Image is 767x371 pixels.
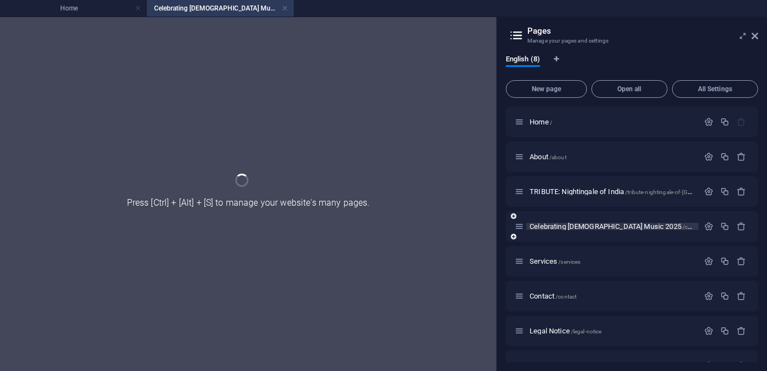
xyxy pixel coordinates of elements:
div: Home/ [526,118,699,126]
div: Duplicate [720,257,729,266]
div: TRIBUTE: Nightingale of India/tribute-nightingale-of-[GEOGRAPHIC_DATA] [526,188,699,195]
span: Click to open page [530,153,567,161]
div: Services/services [526,258,699,265]
span: /contact [556,294,576,300]
div: About/about [526,153,699,160]
span: / [550,119,552,126]
span: Click to open page [530,292,576,300]
div: Duplicate [720,187,729,196]
div: Duplicate [720,361,729,370]
span: Click to open page [530,187,738,196]
span: Click to open page [530,257,580,265]
div: Settings [704,291,713,301]
span: All Settings [677,86,753,92]
div: Duplicate [720,152,729,161]
div: Settings [704,257,713,266]
span: Open all [596,86,663,92]
div: Celebrating [DEMOGRAPHIC_DATA] Music 2025/celebrating-[DEMOGRAPHIC_DATA]-music-2025 [526,223,699,230]
span: New page [511,86,582,92]
button: New page [506,80,587,98]
h4: Celebrating [DEMOGRAPHIC_DATA] Music 2025 [147,2,294,14]
div: Duplicate [720,117,729,127]
span: Click to open page [530,118,552,126]
div: Duplicate [720,291,729,301]
h3: Manage your pages and settings [527,36,736,46]
div: Remove [737,326,746,336]
span: English (8) [506,53,540,68]
div: Duplicate [720,222,729,231]
span: /about [549,154,567,160]
div: Settings [704,117,713,127]
div: Remove [737,257,746,266]
span: /tribute-nightingale-of-[GEOGRAPHIC_DATA] [625,189,738,195]
div: Remove [737,291,746,301]
span: /legal-notice [571,328,602,335]
h2: Pages [527,26,758,36]
div: Legal Notice/legal-notice [526,327,699,335]
div: The startpage cannot be deleted [737,117,746,127]
div: Settings [704,187,713,196]
div: Remove [737,222,746,231]
div: Language Tabs [506,55,758,76]
div: Remove [737,361,746,370]
span: Click to open page [530,327,601,335]
div: Contact/contact [526,292,699,300]
button: Open all [591,80,668,98]
span: /services [558,259,580,265]
div: Settings [704,152,713,161]
div: Settings [704,361,713,370]
div: Remove [737,187,746,196]
button: All Settings [672,80,758,98]
div: Duplicate [720,326,729,336]
div: Settings [704,222,713,231]
div: Remove [737,152,746,161]
div: Settings [704,326,713,336]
